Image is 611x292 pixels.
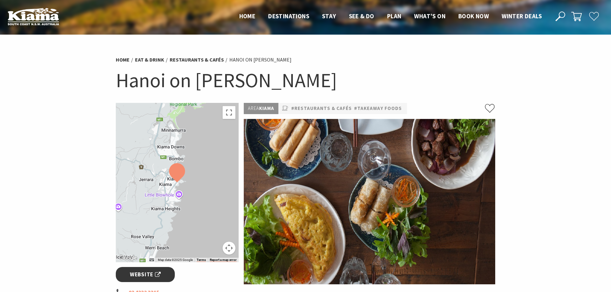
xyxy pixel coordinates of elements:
[210,258,237,262] a: Report a map error
[268,12,309,20] span: Destinations
[458,12,489,20] span: Book now
[8,8,59,25] img: Kiama Logo
[387,12,402,20] span: Plan
[239,12,256,20] span: Home
[414,12,446,20] span: What’s On
[130,270,161,279] span: Website
[158,258,193,262] span: Map data ©2025 Google
[223,242,235,254] button: Map camera controls
[116,67,496,93] h1: Hanoi on [PERSON_NAME]
[349,12,374,20] span: See & Do
[116,267,175,282] a: Website
[502,12,542,20] span: Winter Deals
[135,56,164,63] a: Eat & Drink
[117,254,139,262] img: Google
[117,254,139,262] a: Open this area in Google Maps (opens a new window)
[248,105,259,111] span: Area
[116,56,130,63] a: Home
[197,258,206,262] a: Terms (opens in new tab)
[244,103,278,114] p: Kiama
[170,56,224,63] a: Restaurants & Cafés
[291,104,352,113] a: #Restaurants & Cafés
[149,258,154,262] button: Keyboard shortcuts
[354,104,402,113] a: #Takeaway Foods
[233,11,548,22] nav: Main Menu
[322,12,336,20] span: Stay
[229,56,292,64] li: Hanoi on [PERSON_NAME]
[223,106,235,119] button: Toggle fullscreen view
